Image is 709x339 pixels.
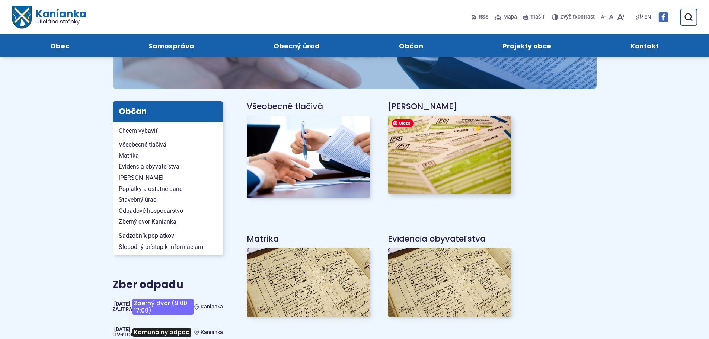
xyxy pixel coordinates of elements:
a: Obec [18,34,101,57]
span: Všeobecné tlačivá [119,139,217,150]
img: Prejsť na domovskú stránku [12,6,31,29]
a: Projekty obce [470,34,584,57]
span: Obecný úrad [274,34,320,57]
span: Poplatky a ostatné dane [119,183,217,195]
span: Slobodný prístup k informáciám [119,242,217,253]
a: Obecný úrad [241,34,352,57]
span: [DATE] [114,301,130,307]
img: Prejsť na Facebook stránku [658,12,668,22]
span: Oficiálne stránky [35,19,86,24]
span: Evidencia obyvateľstva [119,161,217,172]
a: EN [643,13,652,22]
span: [PERSON_NAME] [119,172,217,183]
span: Zberný dvor (9:00 - 17:00) [132,299,194,315]
a: Matrika [247,233,279,244]
span: Kanianka [31,9,86,25]
button: Zväčšiť veľkosť písma [615,9,627,25]
span: Komunálny odpad [132,328,191,337]
a: Všeobecné tlačivá [113,139,223,150]
span: Odpadové hospodárstvo [119,205,217,217]
a: RSS [471,9,490,25]
span: Stavebný úrad [119,194,217,205]
a: Kontakt [598,34,691,57]
span: Uložiť [392,119,414,127]
button: Zmenšiť veľkosť písma [599,9,607,25]
span: Samospráva [148,34,194,57]
h3: Zber odpadu [113,279,223,291]
span: Sadzobník poplatkov [119,230,217,242]
a: Evidencia obyvateľstva [113,161,223,172]
h3: Občan [113,101,223,122]
span: štvrtok [110,332,134,338]
span: EN [644,13,651,22]
a: Logo Kanianka, prejsť na domovskú stránku. [12,6,86,29]
span: Mapa [503,13,517,22]
a: Všeobecné tlačivá [247,100,323,112]
a: [PERSON_NAME] [388,100,457,112]
a: Občan [367,34,456,57]
button: Nastaviť pôvodnú veľkosť písma [607,9,615,25]
a: Slobodný prístup k informáciám [113,242,223,253]
a: Stavebný úrad [113,194,223,205]
a: [PERSON_NAME] [113,172,223,183]
span: RSS [479,13,489,22]
a: Zberný dvor (9:00 - 17:00) Kanianka [DATE] Zajtra [113,296,223,318]
span: Matrika [119,150,217,161]
span: Kanianka [201,329,223,336]
a: Matrika [113,150,223,161]
span: Kanianka [201,304,223,310]
button: Zvýšiťkontrast [552,9,596,25]
a: Poplatky a ostatné dane [113,183,223,195]
span: Chcem vybaviť [119,125,217,137]
span: Zberný dvor Kanianka [119,216,217,227]
span: Zvýšiť [560,14,575,20]
a: Evidencia obyvateľstva [388,233,486,244]
span: [DATE] [114,326,130,333]
span: Zajtra [112,306,132,313]
a: Sadzobník poplatkov [113,230,223,242]
a: Zberný dvor Kanianka [113,216,223,227]
span: Tlačiť [530,14,544,20]
a: Samospráva [116,34,226,57]
span: Projekty obce [502,34,551,57]
span: Kontakt [630,34,659,57]
span: kontrast [560,14,595,20]
span: Obec [50,34,69,57]
span: Občan [399,34,423,57]
a: Mapa [493,9,518,25]
button: Tlačiť [521,9,546,25]
a: Odpadové hospodárstvo [113,205,223,217]
a: Chcem vybaviť [113,125,223,137]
